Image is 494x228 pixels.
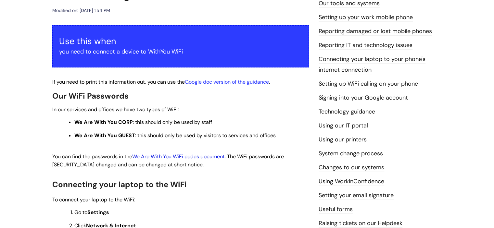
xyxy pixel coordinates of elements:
a: System change process [319,150,383,158]
strong: We Are With You CORP [74,119,133,126]
a: Using our IT portal [319,122,368,130]
a: Technology guidance [319,108,375,116]
a: Connecting your laptop to your phone's internet connection [319,55,425,74]
span: : this should only be used by staff [74,119,212,126]
span: Our WiFi Passwords [52,91,129,101]
a: Setting your email signature [319,191,394,200]
p: you need to connect a device to WithYou WiFi [59,46,302,57]
span: Connecting your laptop to the WiFi [52,179,187,189]
span: : this should only be used by visitors to services and offices [74,132,276,139]
a: Raising tickets on our Helpdesk [319,219,402,228]
strong: We Are With You GUEST [74,132,135,139]
span: In our services and offices we have two types of WiFi: [52,106,179,113]
span: If you need to print this information out, you can use the . [52,78,270,85]
a: Using our printers [319,136,367,144]
a: Setting up WiFi calling on your phone [319,80,418,88]
a: Signing into your Google account [319,94,408,102]
h3: Use this when [59,36,302,46]
a: Reporting damaged or lost mobile phones [319,27,432,36]
a: Useful forms [319,205,353,214]
a: Using WorkInConfidence [319,177,384,186]
span: Go to [74,209,109,216]
span: To connect your laptop to the WiFi: [52,196,135,203]
a: Google doc version of the guidance [185,78,269,85]
a: Reporting IT and technology issues [319,41,412,50]
strong: Settings [87,209,109,216]
div: Modified on: [DATE] 1:54 PM [52,6,110,15]
a: Setting up your work mobile phone [319,13,413,22]
a: Changes to our systems [319,163,384,172]
span: You can find the passwords in the . The WiFi passwords are [SECURITY_DATA] changed and can be cha... [52,153,284,168]
a: We Are With You WiFi codes document [132,153,225,160]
